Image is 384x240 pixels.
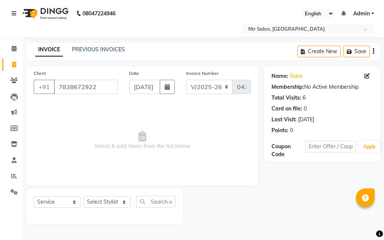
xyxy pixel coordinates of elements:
[290,127,293,134] div: 0
[271,116,297,124] div: Last Visit:
[343,46,370,57] button: Save
[271,83,304,91] div: Membership:
[54,80,118,94] input: Search by Name/Mobile/Email/Code
[19,3,70,24] img: logo
[271,143,305,158] div: Coupon Code
[271,127,288,134] div: Points:
[298,116,314,124] div: [DATE]
[353,10,370,18] span: Admin
[72,46,125,53] a: PREVIOUS INVOICES
[352,210,376,233] iframe: chat widget
[271,72,288,80] div: Name:
[304,105,307,113] div: 0
[290,72,302,80] a: Sidra
[34,103,251,178] span: Select & add items from the list below
[297,46,340,57] button: Create New
[35,43,63,57] a: INVOICE
[271,94,301,102] div: Total Visits:
[359,141,380,152] button: Apply
[136,196,175,207] input: Search or Scan
[34,80,55,94] button: +91
[303,94,306,102] div: 6
[186,70,219,77] label: Invoice Number
[34,70,46,77] label: Client
[271,105,302,113] div: Card on file:
[271,83,373,91] div: No Active Membership
[129,70,139,77] label: Date
[305,141,356,152] input: Enter Offer / Coupon Code
[82,3,115,24] b: 08047224946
